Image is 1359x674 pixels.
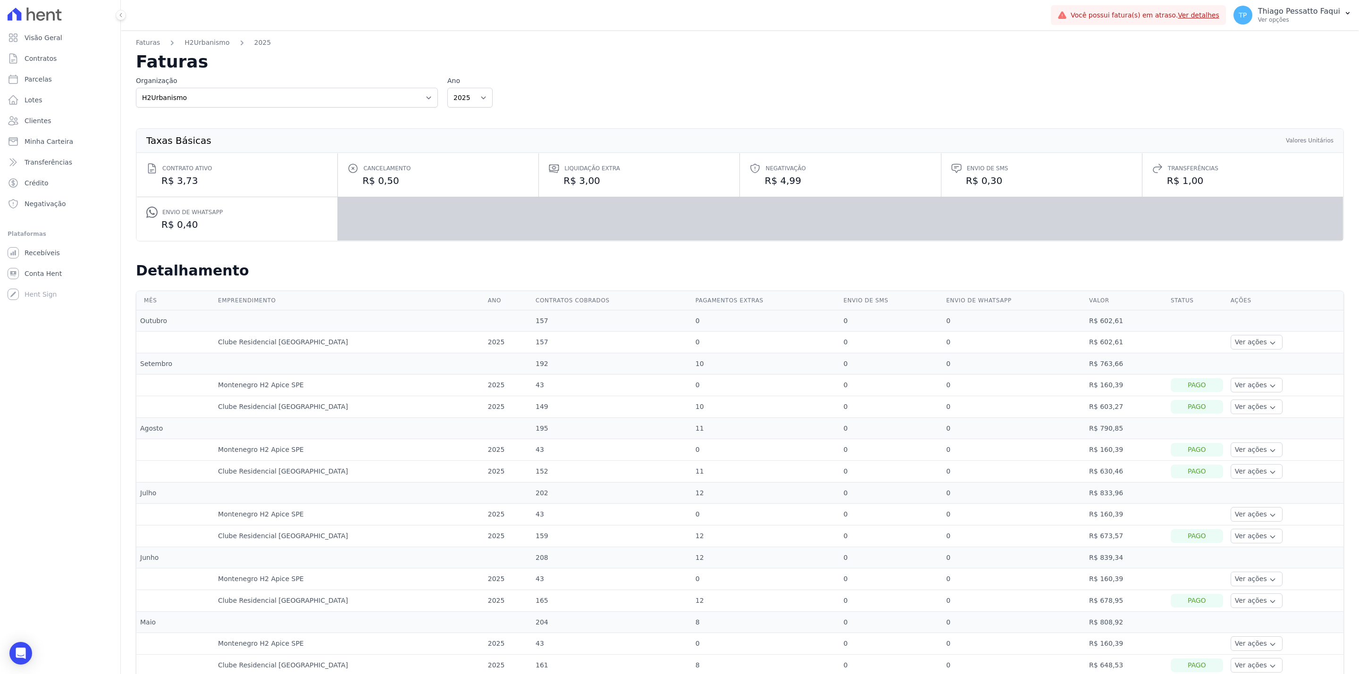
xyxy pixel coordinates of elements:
td: 0 [942,504,1085,525]
td: Junho [136,547,214,568]
td: 2025 [484,374,532,396]
th: Taxas Básicas [146,136,212,145]
td: 165 [532,590,692,612]
button: Ver ações [1231,378,1283,392]
button: Ver ações [1231,335,1283,349]
td: R$ 630,46 [1085,461,1167,483]
td: 208 [532,547,692,568]
td: 195 [532,418,692,439]
span: Contrato ativo [162,164,212,173]
a: Lotes [4,91,117,109]
td: R$ 602,61 [1085,310,1167,332]
label: Ano [447,76,493,86]
td: Montenegro H2 Apice SPE [214,633,484,655]
div: Pago [1171,465,1223,478]
label: Organização [136,76,438,86]
th: Valores Unitários [1285,136,1334,145]
td: 0 [839,483,942,504]
td: 43 [532,568,692,590]
td: 2025 [484,439,532,461]
td: 0 [692,439,840,461]
td: R$ 160,39 [1085,568,1167,590]
a: Minha Carteira [4,132,117,151]
td: 0 [839,547,942,568]
nav: Breadcrumb [136,38,1344,53]
td: Maio [136,612,214,633]
td: Agosto [136,418,214,439]
div: Pago [1171,658,1223,672]
button: Ver ações [1231,399,1283,414]
dd: R$ 0,50 [347,174,529,187]
th: Mês [136,291,214,310]
button: TP Thiago Pessatto Faqui Ver opções [1226,2,1359,28]
span: Contratos [25,54,57,63]
button: Ver ações [1231,464,1283,479]
h2: Faturas [136,53,1344,70]
th: Empreendimento [214,291,484,310]
dd: R$ 4,99 [749,174,931,187]
td: 149 [532,396,692,418]
span: TP [1239,12,1247,18]
dd: R$ 1,00 [1152,174,1334,187]
div: Pago [1171,529,1223,543]
span: Minha Carteira [25,137,73,146]
td: R$ 603,27 [1085,396,1167,418]
td: 159 [532,525,692,547]
td: 43 [532,504,692,525]
td: 12 [692,590,840,612]
th: Valor [1085,291,1167,310]
td: Montenegro H2 Apice SPE [214,568,484,590]
td: 2025 [484,525,532,547]
td: 0 [839,525,942,547]
td: 0 [692,568,840,590]
td: 0 [839,332,942,353]
dd: R$ 3,73 [146,174,328,187]
td: 2025 [484,590,532,612]
td: Clube Residencial [GEOGRAPHIC_DATA] [214,461,484,483]
td: 0 [942,396,1085,418]
a: Visão Geral [4,28,117,47]
span: Envio de Whatsapp [162,208,223,217]
button: Ver ações [1231,658,1283,673]
td: R$ 602,61 [1085,332,1167,353]
th: Contratos cobrados [532,291,692,310]
td: 0 [942,547,1085,568]
td: R$ 160,39 [1085,374,1167,396]
td: 12 [692,483,840,504]
div: Pago [1171,400,1223,414]
td: 10 [692,396,840,418]
td: 152 [532,461,692,483]
td: 8 [692,612,840,633]
td: 192 [532,353,692,374]
td: 202 [532,483,692,504]
td: 0 [942,418,1085,439]
button: Ver ações [1231,636,1283,651]
button: Ver ações [1231,572,1283,586]
td: 0 [839,353,942,374]
td: 157 [532,332,692,353]
a: Faturas [136,38,160,48]
td: 2025 [484,504,532,525]
td: 0 [942,483,1085,504]
td: 0 [942,590,1085,612]
div: Open Intercom Messenger [9,642,32,665]
span: Transferências [25,158,72,167]
div: Plataformas [8,228,113,240]
td: 0 [839,439,942,461]
span: Negativação [765,164,805,173]
td: R$ 678,95 [1085,590,1167,612]
a: Clientes [4,111,117,130]
td: 2025 [484,396,532,418]
td: 204 [532,612,692,633]
td: 0 [839,568,942,590]
a: Crédito [4,174,117,192]
td: 0 [839,633,942,655]
td: R$ 160,39 [1085,633,1167,655]
td: Setembro [136,353,214,374]
td: 43 [532,439,692,461]
td: R$ 808,92 [1085,612,1167,633]
span: Crédito [25,178,49,188]
td: 0 [839,612,942,633]
div: Pago [1171,594,1223,607]
th: Envio de Whatsapp [942,291,1085,310]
